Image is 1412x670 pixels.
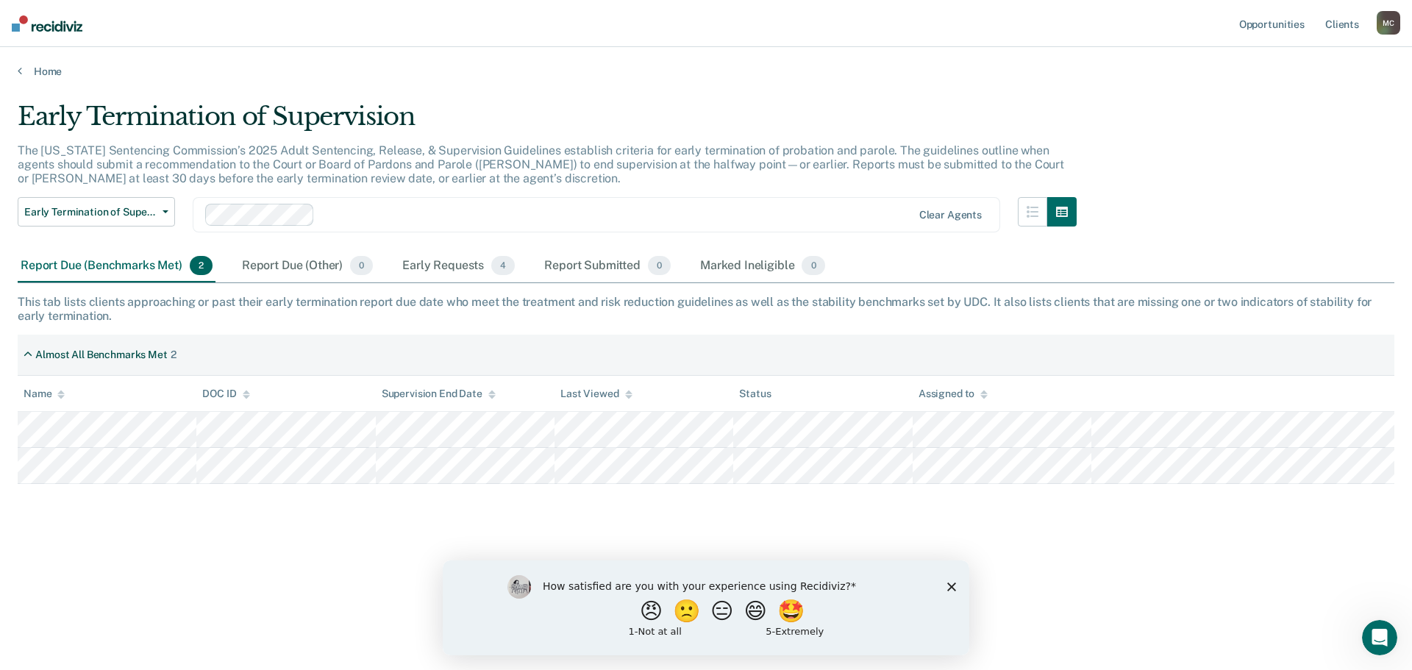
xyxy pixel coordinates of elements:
[18,197,175,227] button: Early Termination of Supervision
[18,101,1077,143] div: Early Termination of Supervision
[35,349,168,361] div: Almost All Benchmarks Met
[541,250,674,282] div: Report Submitted0
[18,295,1394,323] div: This tab lists clients approaching or past their early termination report due date who meet the t...
[1362,620,1397,655] iframe: Intercom live chat
[1377,11,1400,35] div: M C
[190,256,213,275] span: 2
[919,388,988,400] div: Assigned to
[491,256,515,275] span: 4
[24,388,65,400] div: Name
[697,250,828,282] div: Marked Ineligible0
[12,15,82,32] img: Recidiviz
[739,388,771,400] div: Status
[648,256,671,275] span: 0
[24,206,157,218] span: Early Termination of Supervision
[350,256,373,275] span: 0
[919,209,982,221] div: Clear agents
[171,349,176,361] div: 2
[382,388,496,400] div: Supervision End Date
[18,143,1064,185] p: The [US_STATE] Sentencing Commission’s 2025 Adult Sentencing, Release, & Supervision Guidelines e...
[239,250,376,282] div: Report Due (Other)0
[802,256,824,275] span: 0
[18,250,215,282] div: Report Due (Benchmarks Met)2
[18,65,1394,78] a: Home
[18,343,182,367] div: Almost All Benchmarks Met2
[443,560,969,655] iframe: Survey by Kim from Recidiviz
[1377,11,1400,35] button: MC
[202,388,249,400] div: DOC ID
[399,250,518,282] div: Early Requests4
[560,388,632,400] div: Last Viewed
